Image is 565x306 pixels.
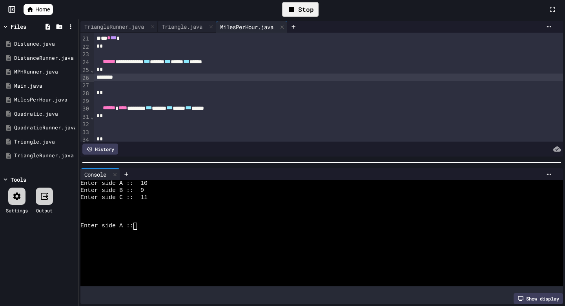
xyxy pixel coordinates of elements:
[80,170,110,179] div: Console
[80,43,90,51] div: 22
[14,68,75,76] div: MPHRunner.java
[14,96,75,104] div: MilesPerHour.java
[80,35,90,43] div: 21
[14,110,75,118] div: Quadratic.java
[11,175,26,184] div: Tools
[80,51,90,59] div: 23
[80,66,90,74] div: 25
[216,21,287,33] div: MilesPerHour.java
[80,22,148,31] div: TriangleRunner.java
[80,180,148,187] span: Enter side A :: 10
[80,90,90,98] div: 28
[14,40,75,48] div: Distance.java
[82,144,118,155] div: History
[282,2,319,17] div: Stop
[80,74,90,82] div: 26
[216,23,277,31] div: MilesPerHour.java
[80,187,144,194] span: Enter side B :: 9
[80,21,158,33] div: TriangleRunner.java
[80,113,90,121] div: 31
[36,207,53,214] div: Output
[35,6,50,13] span: Home
[6,207,28,214] div: Settings
[80,121,90,129] div: 32
[158,21,216,33] div: Triangle.java
[90,114,94,120] span: Fold line
[80,59,90,66] div: 24
[90,67,94,73] span: Fold line
[14,152,75,160] div: TriangleRunner.java
[80,129,90,136] div: 33
[80,105,90,113] div: 30
[14,124,75,132] div: QuadraticRunner.java
[514,293,563,304] div: Show display
[11,22,26,31] div: Files
[14,82,75,90] div: Main.java
[14,138,75,146] div: Triangle.java
[158,22,206,31] div: Triangle.java
[80,194,148,201] span: Enter side C :: 11
[80,82,90,90] div: 27
[14,54,75,62] div: DistanceRunner.java
[24,4,53,15] a: Home
[80,136,90,144] div: 34
[80,168,120,180] div: Console
[80,98,90,105] div: 29
[80,223,133,230] span: Enter side A ::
